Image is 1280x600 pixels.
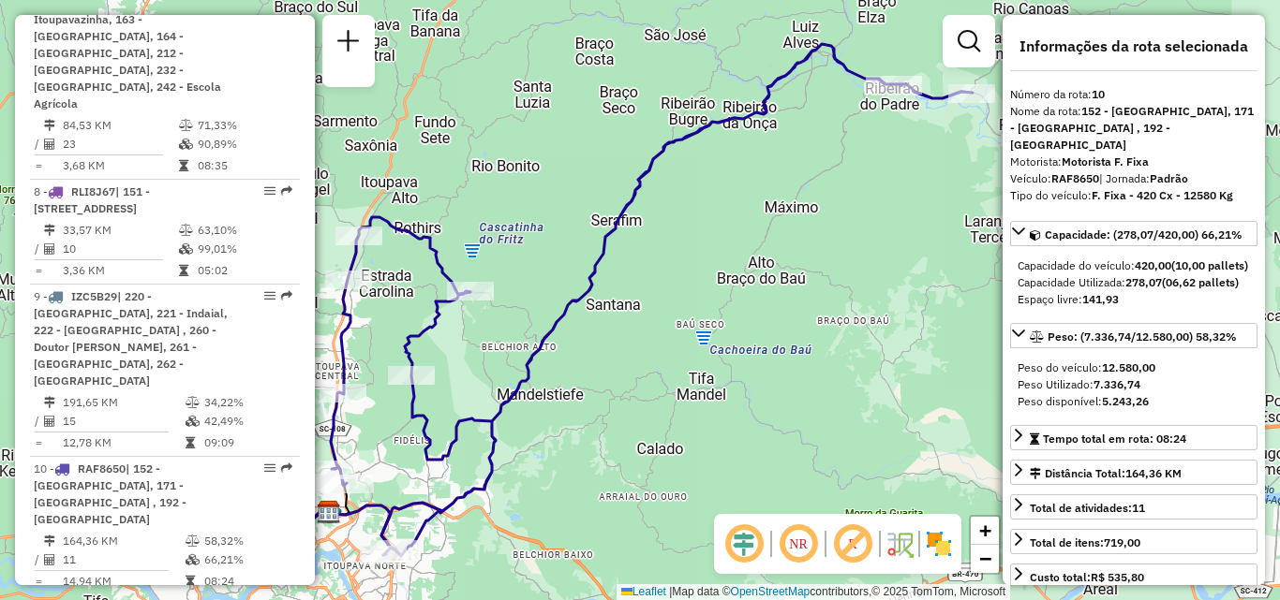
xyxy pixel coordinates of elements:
[1010,104,1254,152] strong: 152 - [GEOGRAPHIC_DATA], 171 - [GEOGRAPHIC_DATA] , 192 - [GEOGRAPHIC_DATA]
[1132,501,1145,515] strong: 11
[281,290,292,301] em: Rota exportada
[1010,529,1258,554] a: Total de itens:719,00
[1082,292,1119,306] strong: 141,93
[1030,534,1140,551] div: Total de itens:
[186,535,200,547] i: % de utilização do peso
[1010,86,1258,103] div: Número da rota:
[971,545,999,573] a: Zoom out
[1091,570,1144,584] strong: R$ 535,80
[34,261,43,280] td: =
[1010,221,1258,246] a: Capacidade: (278,07/420,00) 66,21%
[179,139,193,150] i: % de utilização da cubagem
[1010,425,1258,450] a: Tempo total em rota: 08:24
[1104,535,1140,549] strong: 719,00
[62,550,185,569] td: 11
[971,517,999,545] a: Zoom in
[34,550,43,569] td: /
[979,519,991,542] span: +
[186,437,195,448] i: Tempo total em rota
[34,135,43,154] td: /
[186,416,200,427] i: % de utilização da cubagem
[186,397,200,408] i: % de utilização do peso
[1010,187,1258,204] div: Tipo do veículo:
[1051,171,1099,185] strong: RAF8650
[34,461,186,526] span: 10 -
[62,156,178,175] td: 3,68 KM
[62,532,185,550] td: 164,36 KM
[330,22,367,65] a: Nova sessão e pesquisa
[186,554,200,565] i: % de utilização da cubagem
[197,240,291,258] td: 99,01%
[264,462,275,474] em: Opções
[1150,171,1188,185] strong: Padrão
[62,412,185,431] td: 15
[1018,274,1250,291] div: Capacidade Utilizada:
[621,585,666,598] a: Leaflet
[34,156,43,175] td: =
[1030,569,1144,586] div: Custo total:
[617,584,1010,600] div: Map data © contributors,© 2025 TomTom, Microsoft
[34,572,43,591] td: =
[62,116,178,135] td: 84,53 KM
[62,433,185,452] td: 12,78 KM
[203,532,292,550] td: 58,32%
[1018,291,1250,308] div: Espaço livre:
[669,585,672,598] span: |
[1010,494,1258,520] a: Total de atividades:11
[281,462,292,474] em: Rota exportada
[979,547,991,570] span: −
[34,289,228,388] span: | 220 - [GEOGRAPHIC_DATA], 221 - Indaial, 222 - [GEOGRAPHIC_DATA] , 260 - Doutor [PERSON_NAME], 2...
[1010,460,1258,485] a: Distância Total:164,36 KM
[34,433,43,452] td: =
[1102,394,1149,408] strong: 5.243,26
[62,261,178,280] td: 3,36 KM
[731,585,811,598] a: OpenStreetMap
[62,572,185,591] td: 14,94 KM
[179,243,193,255] i: % de utilização da cubagem
[197,116,291,135] td: 71,33%
[1010,170,1258,187] div: Veículo:
[34,289,228,388] span: 9 -
[1099,171,1188,185] span: | Jornada:
[1092,188,1233,202] strong: F. Fixa - 420 Cx - 12580 Kg
[776,521,821,566] span: Ocultar NR
[1010,154,1258,170] div: Motorista:
[203,433,292,452] td: 09:09
[78,461,126,476] span: RAF8650
[830,521,875,566] span: Exibir rótulo
[317,500,341,524] img: CDD Blumenau
[1171,258,1248,272] strong: (10,00 pallets)
[71,289,117,303] span: IZC5B29
[1010,103,1258,154] div: Nome da rota:
[1018,376,1250,393] div: Peso Utilizado:
[203,393,292,412] td: 34,22%
[44,139,55,150] i: Total de Atividades
[179,120,193,131] i: % de utilização do peso
[186,576,195,587] i: Tempo total em rota
[1010,563,1258,589] a: Custo total:R$ 535,80
[1018,393,1250,410] div: Peso disponível:
[1125,275,1162,289] strong: 278,07
[34,184,150,215] span: 8 -
[1125,466,1182,480] span: 164,36 KM
[44,397,55,408] i: Distância Total
[197,221,291,240] td: 63,10%
[885,529,915,559] img: Fluxo de ruas
[1010,37,1258,55] h4: Informações da rota selecionada
[197,135,291,154] td: 90,89%
[722,521,767,566] span: Ocultar deslocamento
[44,120,55,131] i: Distância Total
[264,185,275,197] em: Opções
[1010,323,1258,348] a: Peso: (7.336,74/12.580,00) 58,32%
[197,261,291,280] td: 05:02
[179,225,193,236] i: % de utilização do peso
[179,265,188,276] i: Tempo total em rota
[44,225,55,236] i: Distância Total
[924,529,954,559] img: Exibir/Ocultar setores
[1045,227,1243,241] span: Capacidade: (278,07/420,00) 66,21%
[1043,432,1186,446] span: Tempo total em rota: 08:24
[44,535,55,547] i: Distância Total
[44,416,55,427] i: Total de Atividades
[1018,360,1155,374] span: Peso do veículo:
[197,156,291,175] td: 08:35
